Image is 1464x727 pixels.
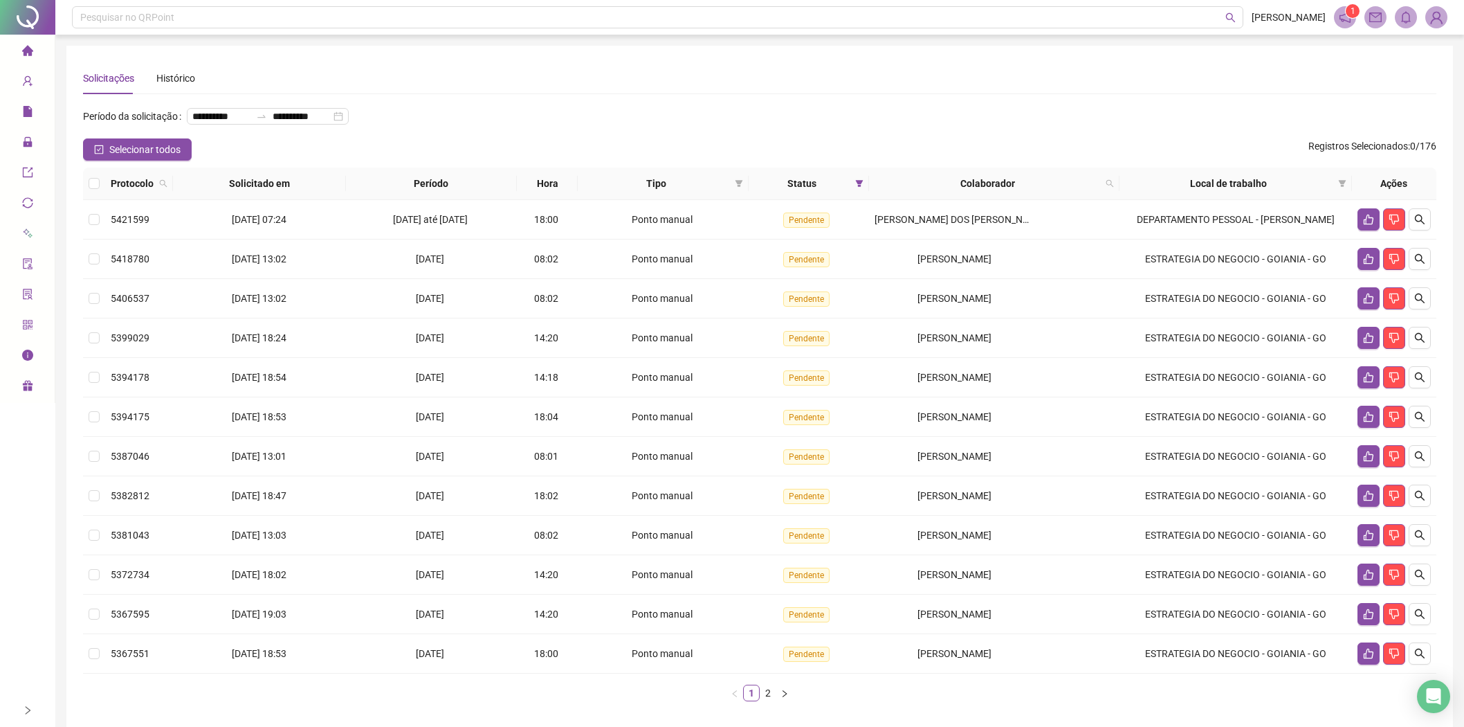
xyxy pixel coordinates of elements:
span: 5387046 [111,451,149,462]
span: info-circle [22,343,33,371]
span: Status [754,176,850,191]
span: [DATE] 18:47 [232,490,286,501]
span: filter [732,173,746,194]
span: [PERSON_NAME] [917,411,991,422]
span: [PERSON_NAME] DOS [PERSON_NAME] [875,214,1045,225]
li: 2 [760,685,776,701]
span: [DATE] 13:01 [232,451,286,462]
span: dislike [1389,569,1400,580]
span: 08:02 [534,530,558,541]
span: right [23,706,33,715]
span: [PERSON_NAME] [917,530,991,541]
span: Pendente [783,607,830,622]
span: 5406537 [111,293,149,304]
li: 1 [743,685,760,701]
label: Período da solicitação [83,105,187,127]
span: search [1414,214,1425,225]
span: like [1363,609,1374,620]
th: Solicitado em [173,168,346,200]
button: left [726,685,743,701]
span: search [1414,372,1425,383]
span: like [1363,490,1374,501]
span: Ponto manual [632,490,693,501]
th: Hora [517,168,578,200]
span: Ponto manual [632,293,693,304]
span: Pendente [783,331,830,346]
td: ESTRATEGIA DO NEGOCIO - GOIANIA - GO [1119,595,1352,634]
li: Página anterior [726,685,743,701]
span: left [731,690,739,698]
span: 5367551 [111,648,149,659]
span: Pendente [783,568,830,583]
span: [DATE] 07:24 [232,214,286,225]
span: 14:20 [534,609,558,620]
span: search [1414,253,1425,264]
span: search [1414,530,1425,541]
span: search [1414,648,1425,659]
span: filter [855,179,863,188]
span: Pendente [783,528,830,544]
span: [DATE] [416,530,444,541]
span: Registros Selecionados [1308,141,1408,152]
span: [PERSON_NAME] [917,332,991,343]
span: export [22,161,33,188]
span: filter [1335,173,1349,194]
div: Histórico [156,71,195,86]
span: [DATE] 13:02 [232,293,286,304]
span: search [1414,609,1425,620]
span: [DATE] [416,332,444,343]
span: 1 [1351,6,1355,16]
span: : 0 / 176 [1308,138,1436,161]
span: Ponto manual [632,372,693,383]
span: search [156,173,170,194]
span: 5394175 [111,411,149,422]
span: 14:18 [534,372,558,383]
span: search [159,179,167,188]
span: dislike [1389,293,1400,304]
span: [PERSON_NAME] [917,609,991,620]
span: [DATE] [416,569,444,580]
span: filter [852,173,866,194]
span: search [1106,179,1114,188]
span: Pendente [783,370,830,386]
td: ESTRATEGIA DO NEGOCIO - GOIANIA - GO [1119,476,1352,516]
div: Open Intercom Messenger [1417,680,1450,713]
td: ESTRATEGIA DO NEGOCIO - GOIANIA - GO [1119,634,1352,674]
span: 08:01 [534,451,558,462]
button: right [776,685,793,701]
span: [DATE] 18:54 [232,372,286,383]
td: DEPARTAMENTO PESSOAL - [PERSON_NAME] [1119,200,1352,240]
span: [DATE] 18:53 [232,648,286,659]
span: [DATE] 18:24 [232,332,286,343]
span: sync [22,191,33,219]
span: solution [22,282,33,310]
span: check-square [94,145,104,154]
span: dislike [1389,490,1400,501]
td: ESTRATEGIA DO NEGOCIO - GOIANIA - GO [1119,555,1352,595]
span: search [1414,451,1425,462]
span: like [1363,214,1374,225]
span: [PERSON_NAME] [917,451,991,462]
td: ESTRATEGIA DO NEGOCIO - GOIANIA - GO [1119,516,1352,555]
span: Pendente [783,252,830,267]
span: dislike [1389,648,1400,659]
span: right [780,690,789,698]
span: 18:00 [534,214,558,225]
span: Pendente [783,449,830,465]
span: dislike [1389,530,1400,541]
span: [DATE] [416,648,444,659]
span: qrcode [22,313,33,341]
td: ESTRATEGIA DO NEGOCIO - GOIANIA - GO [1119,318,1352,358]
li: Próxima página [776,685,793,701]
span: [DATE] até [DATE] [393,214,468,225]
div: Solicitações [83,71,134,86]
span: 5372734 [111,569,149,580]
div: Ações [1357,176,1431,191]
span: 5381043 [111,530,149,541]
td: ESTRATEGIA DO NEGOCIO - GOIANIA - GO [1119,397,1352,437]
span: to [256,111,267,122]
span: like [1363,530,1374,541]
span: dislike [1389,451,1400,462]
span: like [1363,569,1374,580]
span: search [1414,411,1425,422]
